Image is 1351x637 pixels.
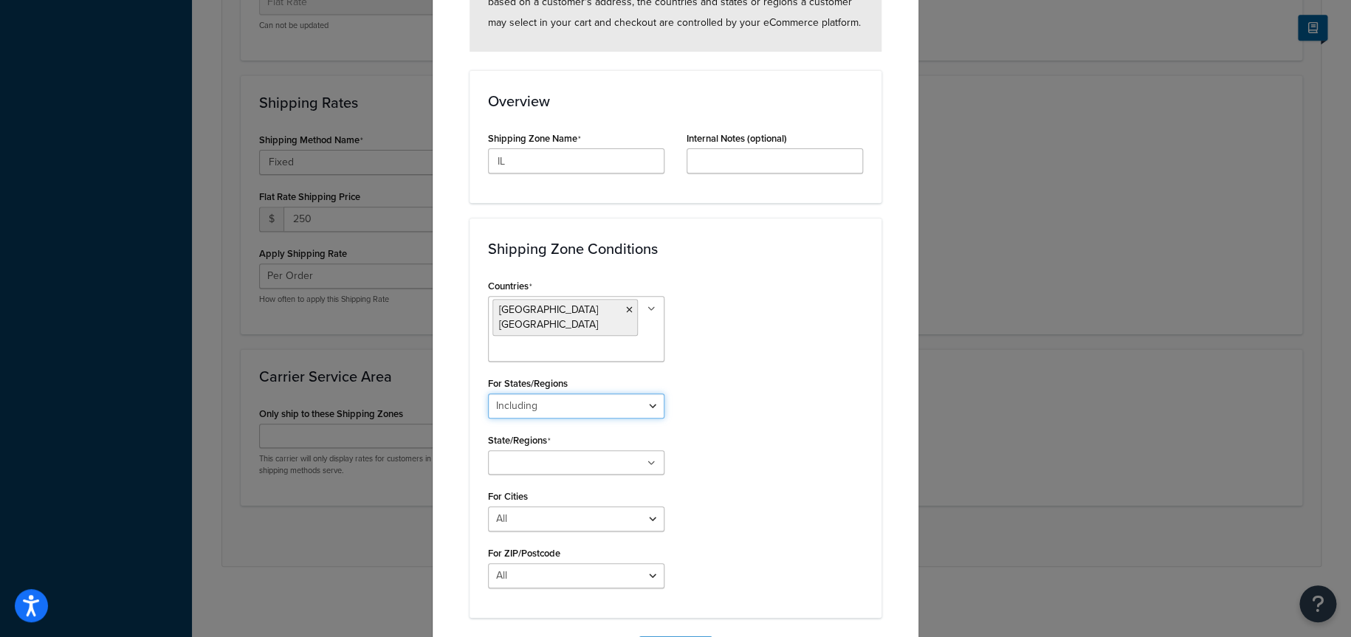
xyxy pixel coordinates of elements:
h3: Shipping Zone Conditions [488,241,863,257]
h3: Overview [488,93,863,109]
label: State/Regions [488,435,551,447]
label: Internal Notes (optional) [687,133,787,144]
label: For Cities [488,491,528,502]
label: Countries [488,280,532,292]
span: [GEOGRAPHIC_DATA] [GEOGRAPHIC_DATA] [499,302,598,332]
label: For States/Regions [488,378,568,389]
label: Shipping Zone Name [488,133,581,145]
label: For ZIP/Postcode [488,548,560,559]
